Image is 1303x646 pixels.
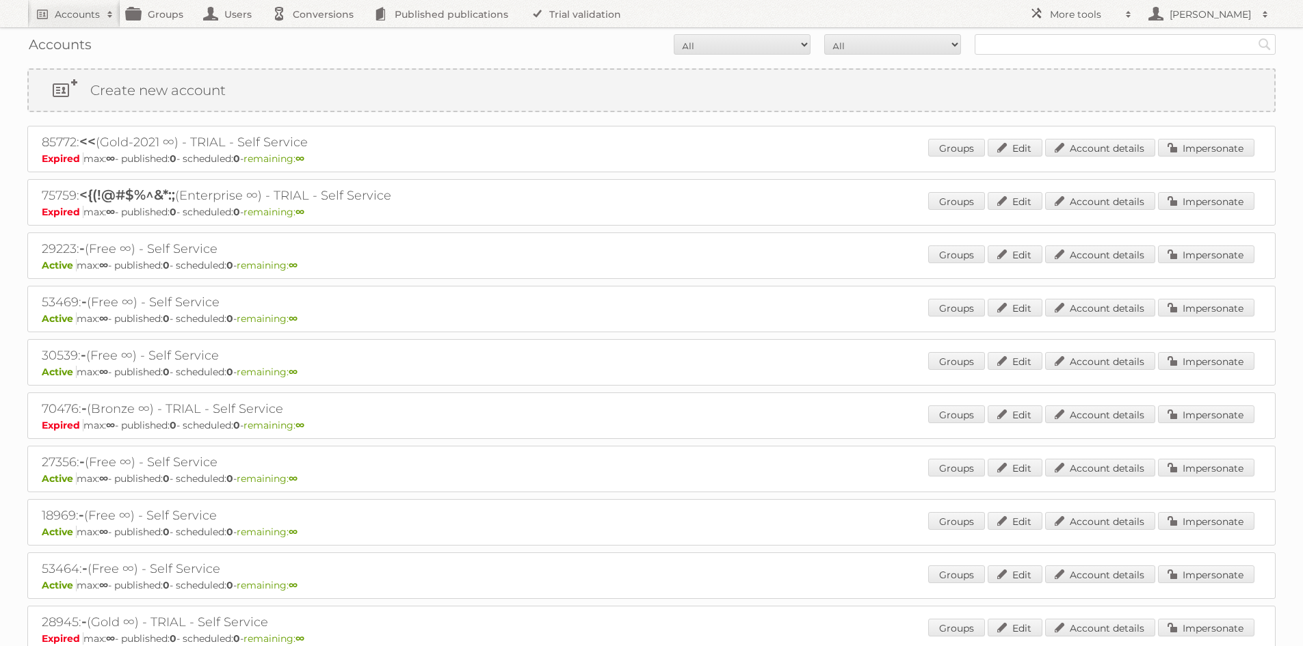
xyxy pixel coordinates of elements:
[42,152,83,165] span: Expired
[226,366,233,378] strong: 0
[99,526,108,538] strong: ∞
[170,206,176,218] strong: 0
[1045,352,1155,370] a: Account details
[163,579,170,591] strong: 0
[81,347,86,363] span: -
[163,259,170,271] strong: 0
[1166,8,1255,21] h2: [PERSON_NAME]
[295,419,304,431] strong: ∞
[295,632,304,645] strong: ∞
[295,206,304,218] strong: ∞
[163,312,170,325] strong: 0
[233,419,240,431] strong: 0
[233,152,240,165] strong: 0
[42,206,83,218] span: Expired
[42,507,521,524] h2: 18969: (Free ∞) - Self Service
[42,472,77,485] span: Active
[988,245,1042,263] a: Edit
[1045,405,1155,423] a: Account details
[79,187,175,203] span: <{(!@#$%^&*:;
[42,312,77,325] span: Active
[99,579,108,591] strong: ∞
[988,405,1042,423] a: Edit
[289,312,298,325] strong: ∞
[170,152,176,165] strong: 0
[1045,139,1155,157] a: Account details
[1045,565,1155,583] a: Account details
[42,187,521,204] h2: 75759: (Enterprise ∞) - TRIAL - Self Service
[928,139,985,157] a: Groups
[79,133,96,150] span: <<
[106,419,115,431] strong: ∞
[1045,245,1155,263] a: Account details
[237,472,298,485] span: remaining:
[244,419,304,431] span: remaining:
[988,299,1042,317] a: Edit
[988,565,1042,583] a: Edit
[237,366,298,378] span: remaining:
[42,347,521,364] h2: 30539: (Free ∞) - Self Service
[106,206,115,218] strong: ∞
[170,419,176,431] strong: 0
[226,259,233,271] strong: 0
[237,526,298,538] span: remaining:
[42,312,1261,325] p: max: - published: - scheduled: -
[928,459,985,476] a: Groups
[163,366,170,378] strong: 0
[233,632,240,645] strong: 0
[928,352,985,370] a: Groups
[42,259,77,271] span: Active
[42,613,521,631] h2: 28945: (Gold ∞) - TRIAL - Self Service
[237,312,298,325] span: remaining:
[988,139,1042,157] a: Edit
[237,259,298,271] span: remaining:
[1158,299,1254,317] a: Impersonate
[42,453,521,471] h2: 27356: (Free ∞) - Self Service
[1045,512,1155,530] a: Account details
[1254,34,1275,55] input: Search
[42,366,1261,378] p: max: - published: - scheduled: -
[42,152,1261,165] p: max: - published: - scheduled: -
[928,619,985,636] a: Groups
[226,312,233,325] strong: 0
[1158,512,1254,530] a: Impersonate
[1045,192,1155,210] a: Account details
[295,152,304,165] strong: ∞
[226,472,233,485] strong: 0
[42,259,1261,271] p: max: - published: - scheduled: -
[82,560,88,576] span: -
[42,632,83,645] span: Expired
[237,579,298,591] span: remaining:
[81,400,87,416] span: -
[79,507,84,523] span: -
[1045,299,1155,317] a: Account details
[1045,619,1155,636] a: Account details
[226,579,233,591] strong: 0
[42,400,521,418] h2: 70476: (Bronze ∞) - TRIAL - Self Service
[163,472,170,485] strong: 0
[42,472,1261,485] p: max: - published: - scheduled: -
[1158,405,1254,423] a: Impersonate
[928,192,985,210] a: Groups
[1158,352,1254,370] a: Impersonate
[170,632,176,645] strong: 0
[988,192,1042,210] a: Edit
[42,293,521,311] h2: 53469: (Free ∞) - Self Service
[928,565,985,583] a: Groups
[988,459,1042,476] a: Edit
[928,512,985,530] a: Groups
[289,526,298,538] strong: ∞
[928,245,985,263] a: Groups
[244,152,304,165] span: remaining:
[289,366,298,378] strong: ∞
[1158,619,1254,636] a: Impersonate
[79,453,85,470] span: -
[988,512,1042,530] a: Edit
[42,560,521,578] h2: 53464: (Free ∞) - Self Service
[1158,192,1254,210] a: Impersonate
[42,206,1261,218] p: max: - published: - scheduled: -
[988,619,1042,636] a: Edit
[79,240,85,256] span: -
[928,405,985,423] a: Groups
[55,8,100,21] h2: Accounts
